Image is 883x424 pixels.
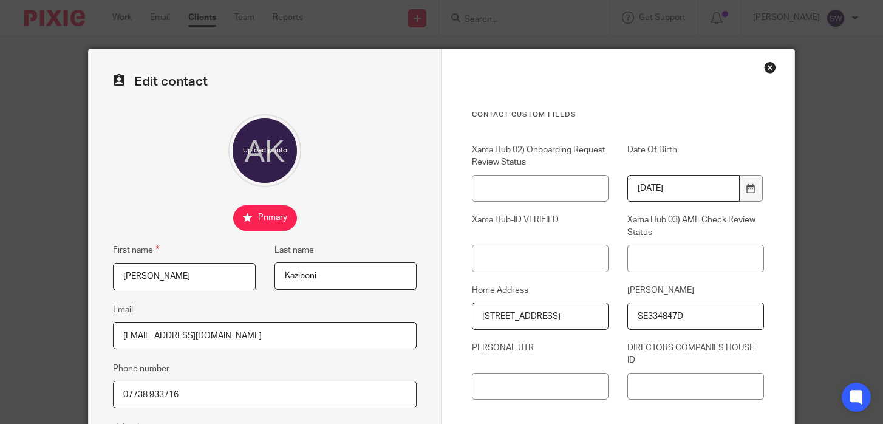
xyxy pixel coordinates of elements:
h2: Edit contact [113,74,417,90]
div: Close this dialog window [764,61,776,74]
label: Xama Hub-ID VERIFIED [472,214,609,239]
label: Home Address [472,284,609,296]
label: PERSONAL UTR [472,342,609,367]
label: DIRECTORS COMPANIES HOUSE ID [627,342,764,367]
label: Last name [274,244,314,256]
label: Phone number [113,363,169,375]
input: YYYY-MM-DD [627,175,740,202]
label: First name [113,243,159,257]
label: Xama Hub 03) AML Check Review Status [627,214,764,239]
label: Email [113,304,133,316]
label: Xama Hub 02) Onboarding Request Review Status [472,144,609,169]
label: Date Of Birth [627,144,764,169]
label: [PERSON_NAME] [627,284,764,296]
h3: Contact Custom fields [472,110,764,120]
